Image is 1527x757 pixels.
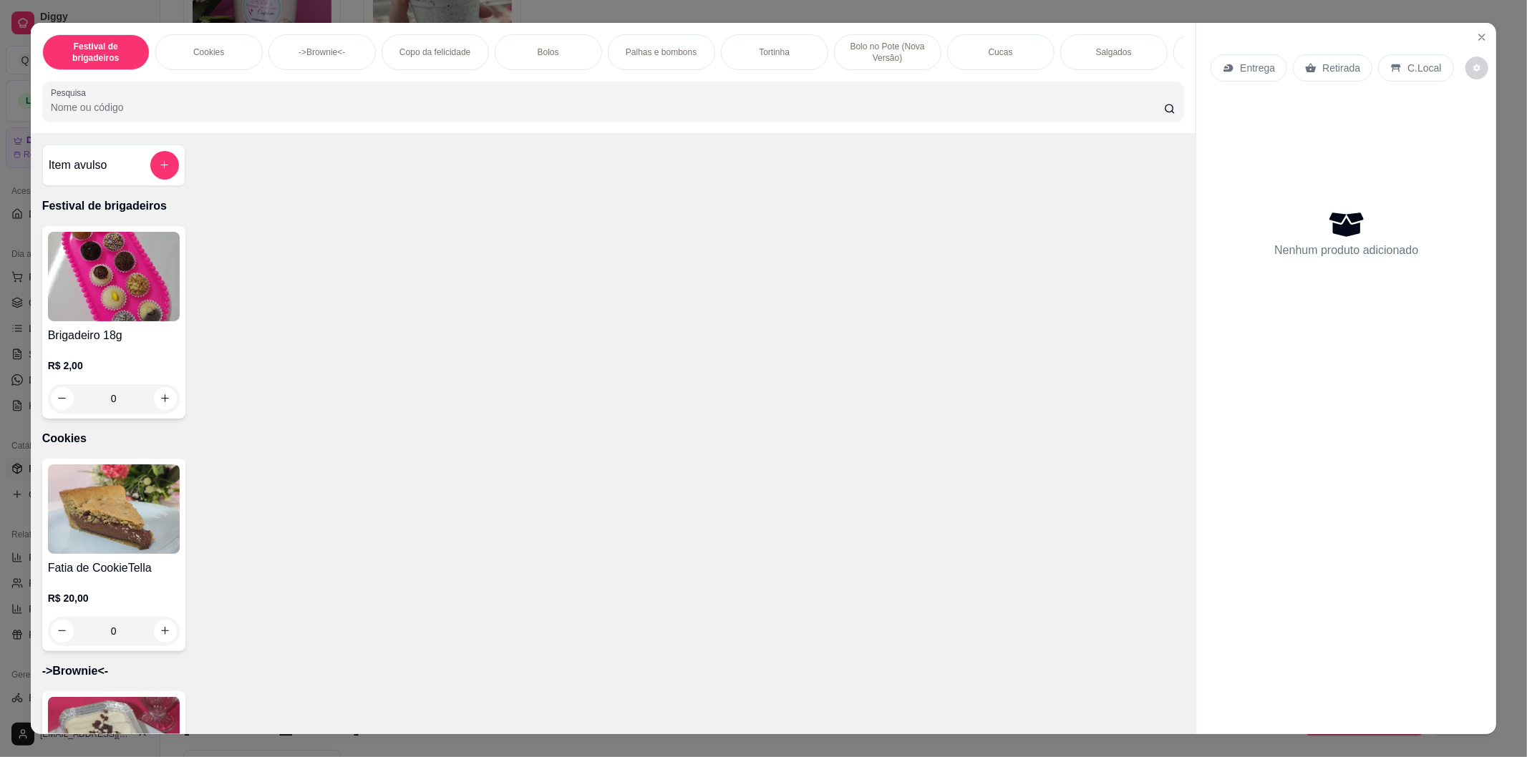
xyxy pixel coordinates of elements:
p: Copo da felicidade [399,47,470,58]
p: Festival de brigadeiros [54,41,137,64]
p: Cucas [989,47,1013,58]
button: Close [1470,26,1493,49]
button: add-separate-item [150,151,179,180]
p: Bolos [538,47,559,58]
h4: Brigadeiro 18g [48,327,180,344]
p: Cookies [42,430,1185,447]
button: decrease-product-quantity [51,620,74,643]
p: Bolo no Pote (Nova Versão) [846,41,929,64]
p: Retirada [1322,61,1360,75]
p: Nenhum produto adicionado [1274,242,1418,259]
p: Palhas e bombons [626,47,697,58]
p: Tortinha [759,47,790,58]
input: Pesquisa [51,100,1165,114]
p: R$ 2,00 [48,358,180,373]
p: Salgados [1096,47,1132,58]
h4: Item avulso [49,157,107,174]
button: decrease-product-quantity [1465,57,1488,79]
p: Cookies [193,47,224,58]
button: increase-product-quantity [154,620,177,643]
label: Pesquisa [51,87,91,99]
h4: Fatia de CookieTella [48,560,180,577]
p: C.Local [1407,61,1441,75]
p: ->Brownie<- [299,47,345,58]
p: Festival de brigadeiros [42,197,1185,215]
p: ->Brownie<- [42,663,1185,680]
p: R$ 20,00 [48,591,180,605]
img: product-image [48,232,180,321]
img: product-image [48,464,180,554]
p: Entrega [1240,61,1275,75]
